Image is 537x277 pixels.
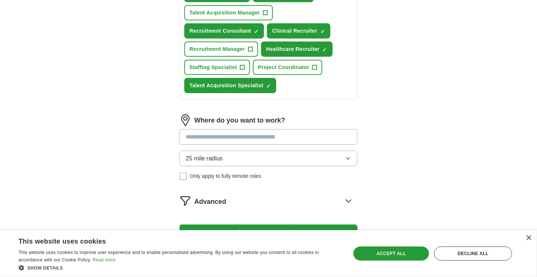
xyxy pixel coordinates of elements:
img: filter [179,195,191,207]
label: Where do you want to work? [194,115,285,126]
span: Healthcare Recruiter [266,45,320,53]
span: Project Coordinator [258,63,309,71]
span: Clinical Recruiter [272,27,317,35]
button: Staffing Specialist [184,60,250,75]
div: Decline all [434,247,512,261]
button: Clinical Recruiter✓ [267,23,330,39]
button: 25 mile radius [179,151,358,166]
a: Read more, opens a new window [93,257,116,263]
span: Talent Acquisition Manager [190,9,260,17]
span: ✓ [323,47,327,53]
span: ✓ [254,29,258,35]
span: Recruitment Manager [190,45,245,53]
span: ✓ [320,29,325,35]
button: Talent Acquisition Manager [184,5,273,20]
button: Recruitment Consultant✓ [184,23,264,39]
span: Recruitment Consultant [190,27,251,35]
div: This website uses cookies [19,235,323,246]
span: ✓ [266,83,271,89]
div: Accept all [353,247,429,261]
span: This website uses cookies to improve user experience and to enable personalised advertising. By u... [19,250,319,263]
button: Project Coordinator [253,60,322,75]
span: Talent Acquisition Specialist [190,82,263,89]
input: Only apply to fully remote roles [179,173,187,180]
button: Recruitment Manager [184,42,258,57]
div: Close [526,235,531,241]
span: 25 mile radius [186,154,223,163]
div: Show details [19,264,341,271]
span: Staffing Specialist [190,63,237,71]
button: Talent Acquisition Specialist✓ [184,78,276,93]
span: Show details [27,265,63,271]
span: Only apply to fully remote roles [190,172,261,180]
button: Start applying for jobs [179,225,358,240]
img: location.png [179,114,191,126]
span: Advanced [194,197,226,207]
button: Healthcare Recruiter✓ [261,42,333,57]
